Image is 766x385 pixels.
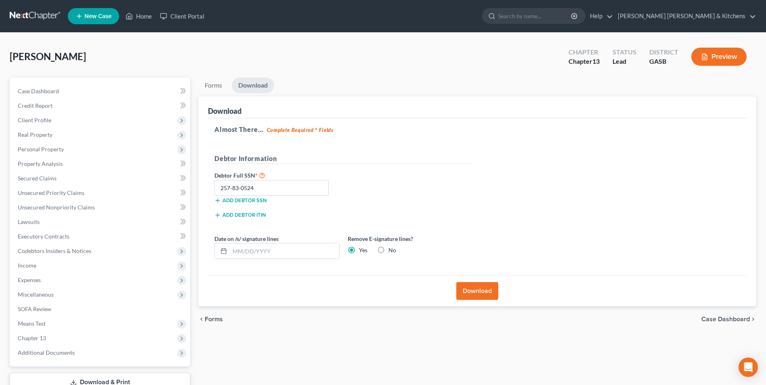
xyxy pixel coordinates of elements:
[210,170,344,180] label: Debtor Full SSN
[750,316,756,322] i: chevron_right
[214,154,473,164] h5: Debtor Information
[18,335,46,341] span: Chapter 13
[18,117,51,123] span: Client Profile
[214,197,267,204] button: Add debtor SSN
[214,180,329,196] input: XXX-XX-XXXX
[11,171,190,186] a: Secured Claims
[18,102,52,109] span: Credit Report
[122,9,156,23] a: Home
[18,247,91,254] span: Codebtors Insiders & Notices
[214,234,279,243] label: Date on /s/ signature lines
[649,48,678,57] div: District
[84,13,111,19] span: New Case
[18,320,46,327] span: Means Test
[614,9,756,23] a: [PERSON_NAME] [PERSON_NAME] & Kitchens
[18,146,64,153] span: Personal Property
[18,204,95,211] span: Unsecured Nonpriority Claims
[18,262,36,269] span: Income
[11,98,190,113] a: Credit Report
[11,186,190,200] a: Unsecured Priority Claims
[18,305,51,312] span: SOFA Review
[198,316,205,322] i: chevron_left
[18,189,84,196] span: Unsecured Priority Claims
[11,215,190,229] a: Lawsuits
[498,8,572,23] input: Search by name...
[613,48,636,57] div: Status
[592,57,600,65] span: 13
[456,282,498,300] button: Download
[198,77,229,93] a: Forms
[348,234,473,243] label: Remove E-signature lines?
[359,246,367,254] label: Yes
[701,316,756,322] a: Case Dashboard chevron_right
[11,229,190,244] a: Executory Contracts
[18,131,52,138] span: Real Property
[198,316,234,322] button: chevron_left Forms
[205,316,223,322] span: Forms
[18,175,57,182] span: Secured Claims
[18,349,75,356] span: Additional Documents
[18,160,63,167] span: Property Analysis
[11,84,190,98] a: Case Dashboard
[11,157,190,171] a: Property Analysis
[586,9,613,23] a: Help
[18,88,59,94] span: Case Dashboard
[18,291,54,298] span: Miscellaneous
[569,48,600,57] div: Chapter
[267,127,334,133] strong: Complete Required * Fields
[18,276,41,283] span: Expenses
[739,358,758,377] div: Open Intercom Messenger
[649,57,678,66] div: GASB
[156,9,208,23] a: Client Portal
[388,246,396,254] label: No
[11,200,190,215] a: Unsecured Nonpriority Claims
[232,77,274,93] a: Download
[691,48,747,66] button: Preview
[18,233,69,240] span: Executory Contracts
[230,243,339,259] input: MM/DD/YYYY
[569,57,600,66] div: Chapter
[18,218,40,225] span: Lawsuits
[701,316,750,322] span: Case Dashboard
[11,302,190,316] a: SOFA Review
[214,125,740,134] h5: Almost There...
[208,106,241,116] div: Download
[10,50,86,62] span: [PERSON_NAME]
[613,57,636,66] div: Lead
[214,212,266,218] button: Add debtor ITIN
